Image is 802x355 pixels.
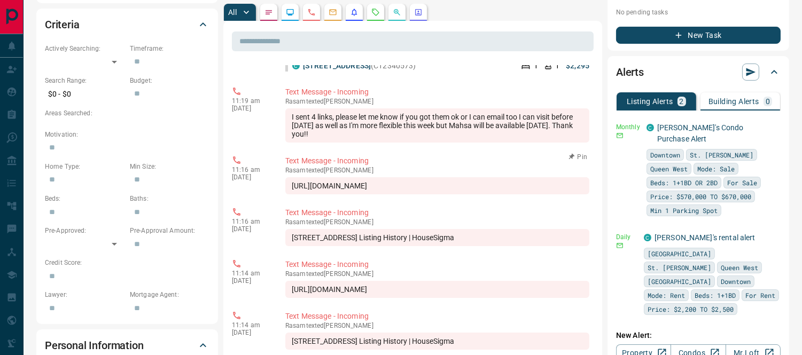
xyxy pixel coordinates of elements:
[414,8,423,17] svg: Agent Actions
[232,97,269,105] p: 11:19 am
[45,162,124,171] p: Home Type:
[232,105,269,112] p: [DATE]
[232,218,269,225] p: 11:16 am
[45,130,209,139] p: Motivation:
[285,98,589,105] p: Rasam texted [PERSON_NAME]
[648,290,685,301] span: Mode: Rent
[650,163,688,174] span: Queen West
[616,232,637,242] p: Daily
[45,226,124,235] p: Pre-Approved:
[350,8,359,17] svg: Listing Alerts
[680,98,684,105] p: 2
[45,290,124,299] p: Lawyer:
[555,60,559,72] p: 1
[650,177,718,188] span: Beds: 1+1BD OR 2BD
[45,194,124,203] p: Beds:
[286,8,294,17] svg: Lead Browsing Activity
[130,44,209,53] p: Timeframe:
[130,162,209,171] p: Min Size:
[616,59,781,85] div: Alerts
[130,226,209,235] p: Pre-Approval Amount:
[285,218,589,226] p: Rasam texted [PERSON_NAME]
[648,304,734,314] span: Price: $2,200 TO $2,500
[285,311,589,322] p: Text Message - Incoming
[648,248,711,259] span: [GEOGRAPHIC_DATA]
[130,76,209,85] p: Budget:
[232,225,269,233] p: [DATE]
[45,337,144,354] h2: Personal Information
[307,8,316,17] svg: Calls
[303,60,416,72] p: (C12340573)
[285,333,589,350] div: [STREET_ADDRESS] Listing History | HouseSigma
[648,262,711,273] span: St. [PERSON_NAME]
[647,124,654,131] div: condos.ca
[285,167,589,174] p: Rasam texted [PERSON_NAME]
[371,8,380,17] svg: Requests
[616,132,624,139] svg: Email
[45,76,124,85] p: Search Range:
[264,8,273,17] svg: Notes
[232,329,269,336] p: [DATE]
[695,290,736,301] span: Beds: 1+1BD
[232,277,269,285] p: [DATE]
[650,149,680,160] span: Downtown
[648,276,711,287] span: [GEOGRAPHIC_DATA]
[232,173,269,181] p: [DATE]
[45,258,209,267] p: Credit Score:
[45,16,80,33] h2: Criteria
[627,98,673,105] p: Listing Alerts
[285,86,589,98] p: Text Message - Incoming
[616,330,781,341] p: New Alert:
[45,44,124,53] p: Actively Searching:
[285,207,589,218] p: Text Message - Incoming
[285,155,589,167] p: Text Message - Incoming
[708,98,759,105] p: Building Alerts
[616,27,781,44] button: New Task
[232,166,269,173] p: 11:16 am
[616,64,644,81] h2: Alerts
[292,62,300,69] div: condos.ca
[616,242,624,249] svg: Email
[616,122,640,132] p: Monthly
[721,262,758,273] span: Queen West
[232,270,269,277] p: 11:14 am
[285,108,589,143] div: I sent 4 links, please let me know if you got them ok or I can email too I can visit before [DATE...
[690,149,753,160] span: St. [PERSON_NAME]
[727,177,757,188] span: For Sale
[657,123,744,143] a: [PERSON_NAME]'s Condo Purchase Alert
[285,259,589,270] p: Text Message - Incoming
[534,60,538,72] p: 1
[329,8,337,17] svg: Emails
[130,194,209,203] p: Baths:
[285,177,589,194] div: [URL][DOMAIN_NAME]
[566,60,589,72] p: $2,295
[644,234,651,241] div: condos.ca
[45,108,209,118] p: Areas Searched:
[766,98,770,105] p: 0
[45,85,124,103] p: $0 - $0
[650,205,718,216] span: Min 1 Parking Spot
[655,233,756,242] a: [PERSON_NAME]'s rental alert
[45,12,209,37] div: Criteria
[303,61,371,70] a: [STREET_ADDRESS]
[650,191,751,202] span: Price: $570,000 TO $670,000
[721,276,751,287] span: Downtown
[285,281,589,298] div: [URL][DOMAIN_NAME]
[285,270,589,278] p: Rasam texted [PERSON_NAME]
[616,4,781,20] p: No pending tasks
[228,9,237,16] p: All
[697,163,735,174] span: Mode: Sale
[285,322,589,329] p: Rasam texted [PERSON_NAME]
[285,229,589,246] div: [STREET_ADDRESS] Listing History | HouseSigma
[130,290,209,299] p: Mortgage Agent:
[393,8,401,17] svg: Opportunities
[563,152,594,162] button: Pin
[232,321,269,329] p: 11:14 am
[745,290,775,301] span: For Rent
